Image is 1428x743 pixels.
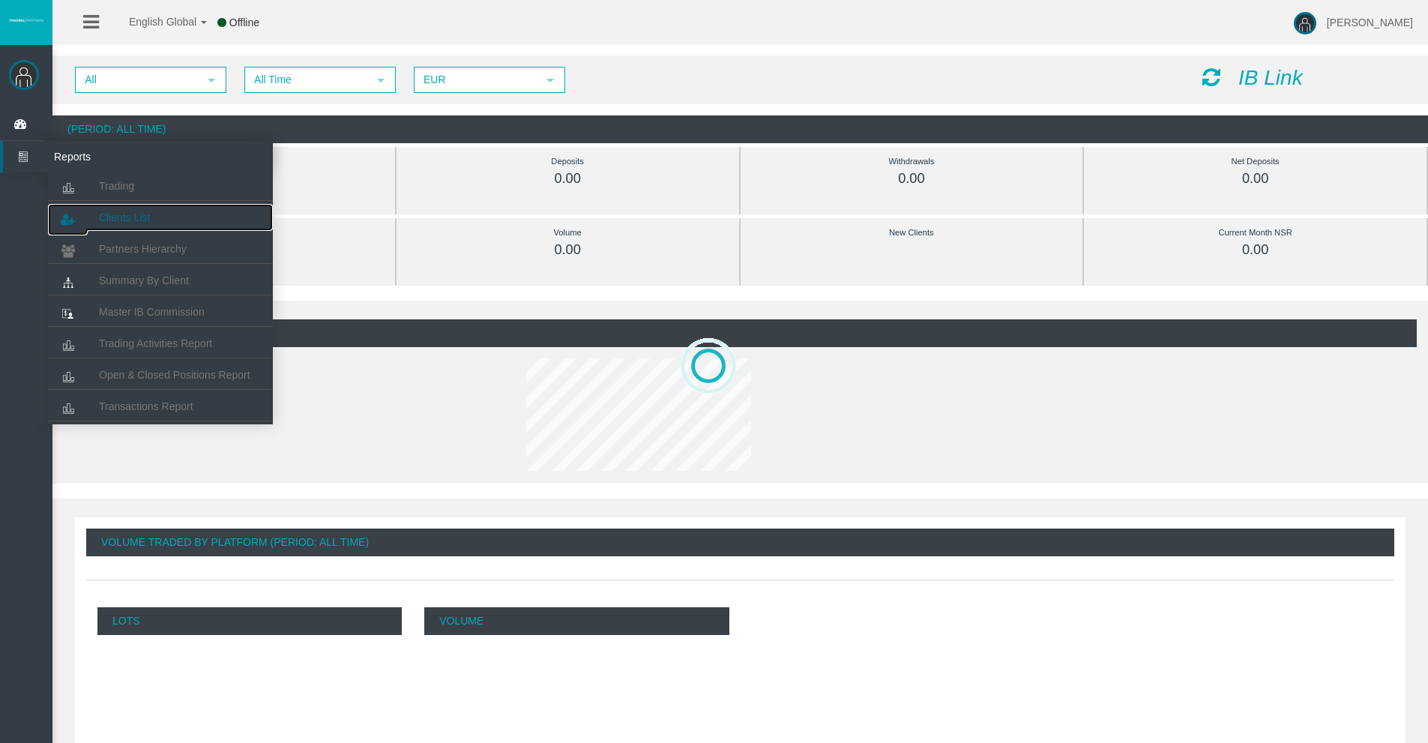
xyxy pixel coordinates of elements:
[99,243,187,255] span: Partners Hierarchy
[229,16,259,28] span: Offline
[1327,16,1413,28] span: [PERSON_NAME]
[1238,66,1303,89] i: IB Link
[430,241,705,259] div: 0.00
[1118,170,1393,187] div: 0.00
[1294,12,1316,34] img: user-image
[97,607,402,635] p: Lots
[109,16,196,28] span: English Global
[99,211,150,223] span: Clients List
[99,274,189,286] span: Summary By Client
[774,153,1049,170] div: Withdrawals
[48,235,273,262] a: Partners Hierarchy
[48,204,273,231] a: Clients List
[774,170,1049,187] div: 0.00
[48,267,273,294] a: Summary By Client
[48,361,273,388] a: Open & Closed Positions Report
[48,298,273,325] a: Master IB Commission
[1118,153,1393,170] div: Net Deposits
[99,180,134,192] span: Trading
[1118,241,1393,259] div: 0.00
[52,115,1428,143] div: (Period: All Time)
[774,224,1049,241] div: New Clients
[375,74,387,86] span: select
[99,400,193,412] span: Transactions Report
[3,141,273,172] a: Reports
[424,607,729,635] p: Volume
[99,369,250,381] span: Open & Closed Positions Report
[86,529,1394,556] div: Volume Traded By Platform (Period: All Time)
[43,141,190,172] span: Reports
[1202,67,1220,88] i: Reload Dashboard
[99,337,212,349] span: Trading Activities Report
[430,153,705,170] div: Deposits
[76,68,198,91] span: All
[48,330,273,357] a: Trading Activities Report
[205,74,217,86] span: select
[246,68,367,91] span: All Time
[99,306,205,318] span: Master IB Commission
[7,17,45,23] img: logo.svg
[430,170,705,187] div: 0.00
[64,319,1417,347] div: (Period: All Time)
[48,393,273,420] a: Transactions Report
[1118,224,1393,241] div: Current Month NSR
[430,224,705,241] div: Volume
[415,68,537,91] span: EUR
[544,74,556,86] span: select
[48,172,273,199] a: Trading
